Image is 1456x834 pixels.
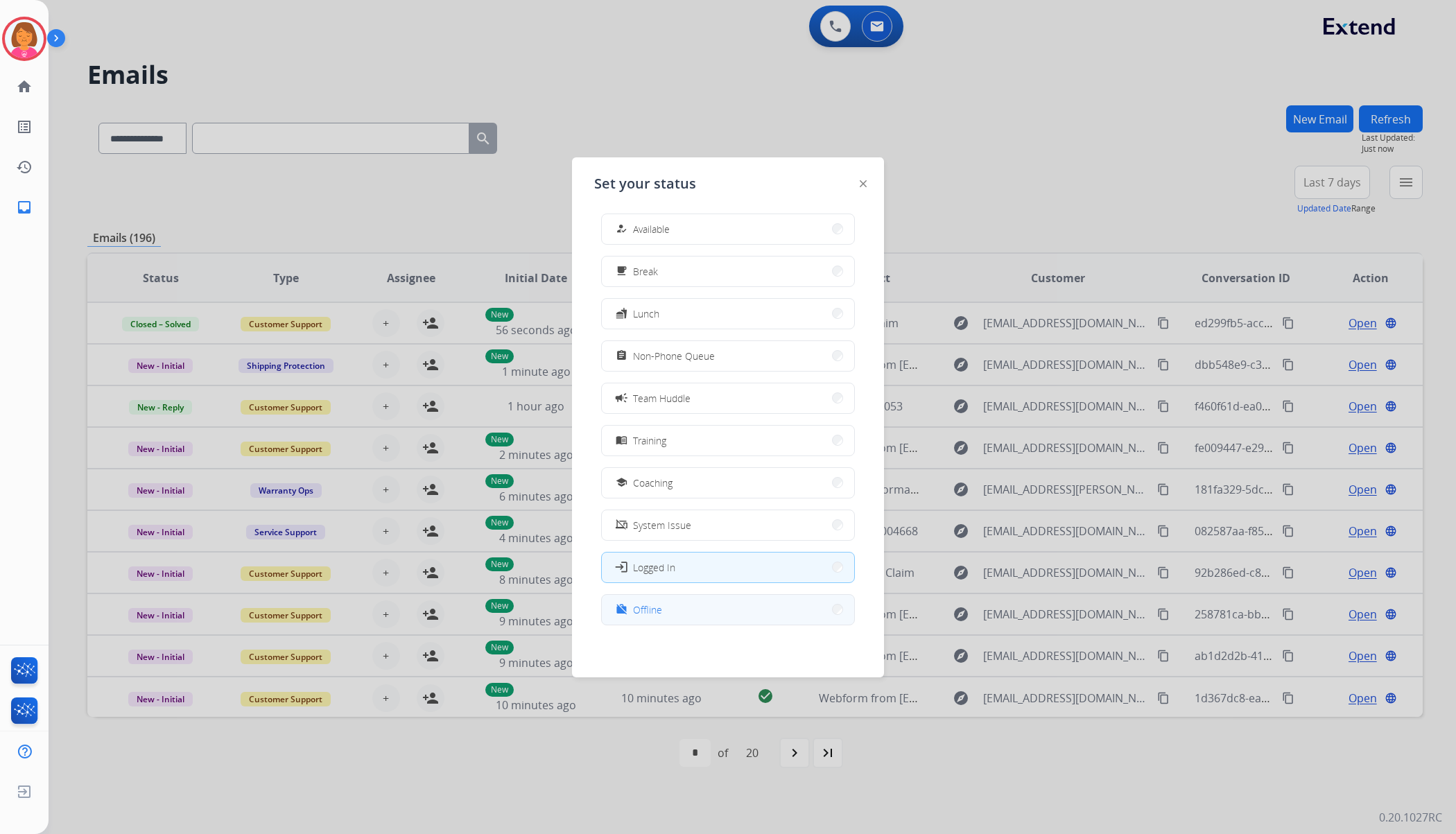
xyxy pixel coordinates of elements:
button: Break [602,257,854,286]
button: Training [602,426,854,455]
button: Available [602,214,854,244]
span: Offline [633,602,662,617]
span: Coaching [633,476,673,490]
mat-icon: home [16,78,33,95]
button: Logged In [602,553,854,582]
button: Coaching [602,468,854,498]
span: System Issue [633,518,691,532]
button: Team Huddle [602,383,854,413]
mat-icon: login [614,560,628,574]
img: avatar [5,19,44,58]
mat-icon: campaign [614,391,628,405]
span: Break [633,264,658,279]
button: Lunch [602,299,854,329]
button: System Issue [602,510,854,540]
mat-icon: phonelink_off [616,519,627,531]
mat-icon: work_off [616,604,627,616]
span: Available [633,222,670,236]
span: Set your status [594,174,696,193]
button: Non-Phone Queue [602,341,854,371]
mat-icon: menu_book [616,435,627,446]
span: Non-Phone Queue [633,349,715,363]
mat-icon: assignment [616,350,627,362]
span: Lunch [633,306,659,321]
span: Training [633,433,666,448]
span: Logged In [633,560,675,575]
mat-icon: free_breakfast [616,266,627,277]
mat-icon: history [16,159,33,175]
mat-icon: how_to_reg [616,223,627,235]
p: 0.20.1027RC [1379,809,1442,826]
img: close-button [860,180,867,187]
mat-icon: list_alt [16,119,33,135]
mat-icon: fastfood [616,308,627,320]
span: Team Huddle [633,391,691,406]
mat-icon: school [616,477,627,489]
button: Offline [602,595,854,625]
mat-icon: inbox [16,199,33,216]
